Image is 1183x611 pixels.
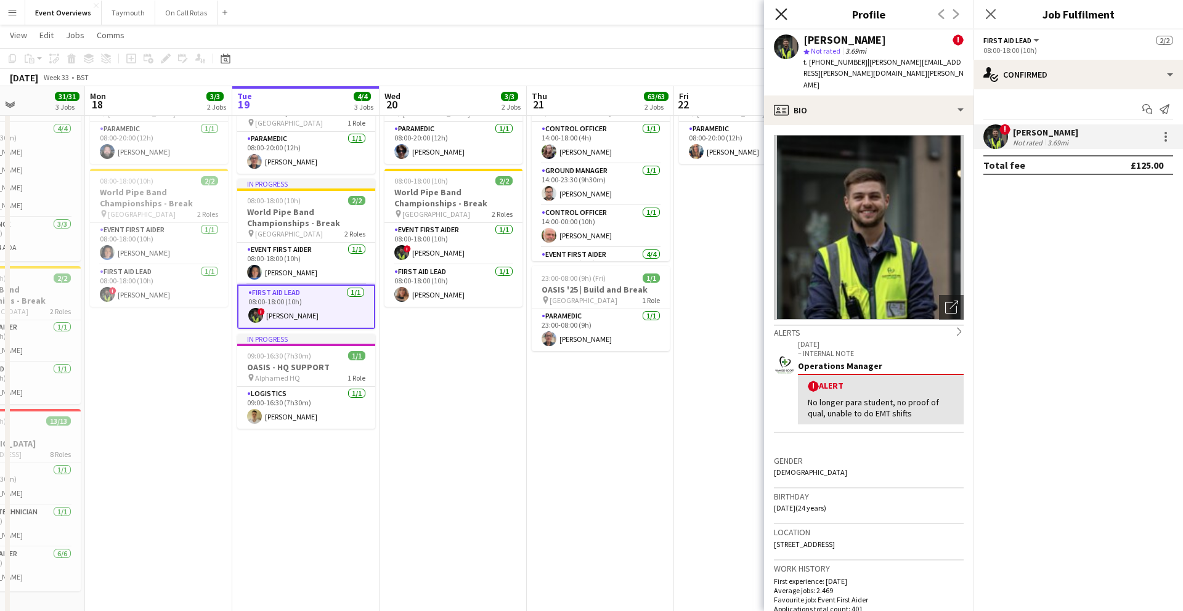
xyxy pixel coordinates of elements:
[542,273,606,283] span: 23:00-08:00 (9h) (Fri)
[1131,159,1163,171] div: £125.00
[237,132,375,174] app-card-role: Paramedic1/108:00-20:00 (12h)[PERSON_NAME]
[383,97,400,111] span: 20
[108,209,176,219] span: [GEOGRAPHIC_DATA]
[808,381,819,392] span: !
[384,169,522,307] app-job-card: 08:00-18:00 (10h)2/2World Pipe Band Championships - Break [GEOGRAPHIC_DATA]2 RolesEvent First Aid...
[384,79,522,164] app-job-card: 08:00-20:00 (12h)1/1OASIS '25 | Build and Break [GEOGRAPHIC_DATA]1 RoleParamedic1/108:00-20:00 (1...
[237,387,375,429] app-card-role: Logistics1/109:00-16:30 (7h30m)[PERSON_NAME]
[642,296,660,305] span: 1 Role
[532,91,547,102] span: Thu
[384,223,522,265] app-card-role: Event First Aider1/108:00-18:00 (10h)![PERSON_NAME]
[530,97,547,111] span: 21
[237,334,375,344] div: In progress
[983,46,1173,55] div: 08:00-18:00 (10h)
[384,91,400,102] span: Wed
[939,295,964,320] div: Open photos pop-in
[798,349,964,358] p: – INTERNAL NOTE
[255,373,300,382] span: Alphamed HQ
[155,1,217,25] button: On Call Rotas
[679,122,817,164] app-card-role: Paramedic1/108:00-20:00 (12h)[PERSON_NAME]
[100,176,153,185] span: 08:00-18:00 (10h)
[90,265,228,307] app-card-role: First Aid Lead1/108:00-18:00 (10h)![PERSON_NAME]
[679,79,817,164] app-job-card: 08:00-20:00 (12h)1/1OASIS '25 | Build and Break [GEOGRAPHIC_DATA]1 RoleParamedic1/108:00-20:00 (1...
[46,416,71,426] span: 13/13
[774,135,964,320] img: Crew avatar or photo
[207,102,226,111] div: 2 Jobs
[39,30,54,41] span: Edit
[644,102,668,111] div: 2 Jobs
[495,176,513,185] span: 2/2
[532,79,670,261] app-job-card: 14:00-00:00 (10h) (Fri)62/62AC/DC | Power Up Tour Scottish Gas Murrayfield18 RolesControl Officer...
[237,334,375,429] app-job-card: In progress09:00-16:30 (7h30m)1/1OASIS - HQ SUPPORT Alphamed HQ1 RoleLogistics1/109:00-16:30 (7h3...
[983,36,1031,45] span: First Aid Lead
[502,102,521,111] div: 2 Jobs
[394,176,448,185] span: 08:00-18:00 (10h)
[235,97,252,111] span: 19
[532,266,670,351] app-job-card: 23:00-08:00 (9h) (Fri)1/1OASIS '25 | Build and Break [GEOGRAPHIC_DATA]1 RoleParamedic1/123:00-08:...
[774,586,964,595] p: Average jobs: 2.469
[532,206,670,248] app-card-role: Control Officer1/114:00-00:00 (10h)[PERSON_NAME]
[97,30,124,41] span: Comms
[803,57,964,89] span: | [PERSON_NAME][EMAIL_ADDRESS][PERSON_NAME][DOMAIN_NAME][PERSON_NAME]
[953,34,964,46] span: !
[501,92,518,101] span: 3/3
[532,164,670,206] app-card-role: Ground Manager1/114:00-23:30 (9h30m)[PERSON_NAME]
[237,79,375,174] app-job-card: In progress08:00-20:00 (12h)1/1OASIS '25 | Build and Break [GEOGRAPHIC_DATA]1 RoleParamedic1/108:...
[532,284,670,295] h3: OASIS '25 | Build and Break
[348,118,365,127] span: 1 Role
[1013,138,1045,147] div: Not rated
[90,223,228,265] app-card-role: Event First Aider1/108:00-18:00 (10h)[PERSON_NAME]
[90,122,228,164] app-card-role: Paramedic1/108:00-20:00 (12h)[PERSON_NAME]
[679,91,689,102] span: Fri
[999,124,1010,135] span: !
[983,36,1041,45] button: First Aid Lead
[255,229,323,238] span: [GEOGRAPHIC_DATA]
[5,27,32,43] a: View
[774,577,964,586] p: First experience: [DATE]
[1013,127,1078,138] div: [PERSON_NAME]
[102,1,155,25] button: Taymouth
[201,176,218,185] span: 2/2
[237,91,252,102] span: Tue
[76,73,89,82] div: BST
[206,92,224,101] span: 3/3
[774,325,964,338] div: Alerts
[803,57,868,67] span: t. [PHONE_NUMBER]
[402,209,470,219] span: [GEOGRAPHIC_DATA]
[774,491,964,502] h3: Birthday
[61,27,89,43] a: Jobs
[843,46,869,55] span: 3.69mi
[808,397,954,419] div: No longer para student, no proof of qual, unable to do EMT shifts
[798,339,964,349] p: [DATE]
[1045,138,1071,147] div: 3.69mi
[774,467,847,477] span: [DEMOGRAPHIC_DATA]
[774,595,964,604] p: Favourite job: Event First Aider
[811,46,840,55] span: Not rated
[237,206,375,229] h3: World Pipe Band Championships - Break
[774,527,964,538] h3: Location
[237,179,375,329] app-job-card: In progress08:00-18:00 (10h)2/2World Pipe Band Championships - Break [GEOGRAPHIC_DATA]2 RolesEven...
[258,308,265,315] span: !
[643,273,660,283] span: 1/1
[1156,36,1173,45] span: 2/2
[90,79,228,164] app-job-card: 08:00-20:00 (12h)1/1OASIS '25 | Build and Break [GEOGRAPHIC_DATA]1 RoleParamedic1/108:00-20:00 (1...
[197,209,218,219] span: 2 Roles
[255,118,323,127] span: [GEOGRAPHIC_DATA]
[644,92,669,101] span: 63/63
[90,169,228,307] app-job-card: 08:00-18:00 (10h)2/2World Pipe Band Championships - Break [GEOGRAPHIC_DATA]2 RolesEvent First Aid...
[677,97,689,111] span: 22
[404,245,411,253] span: !
[54,273,71,283] span: 2/2
[532,248,670,343] app-card-role: Event First Aider4/414:00-00:00 (10h)
[774,563,964,574] h3: Work history
[974,60,1183,89] div: Confirmed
